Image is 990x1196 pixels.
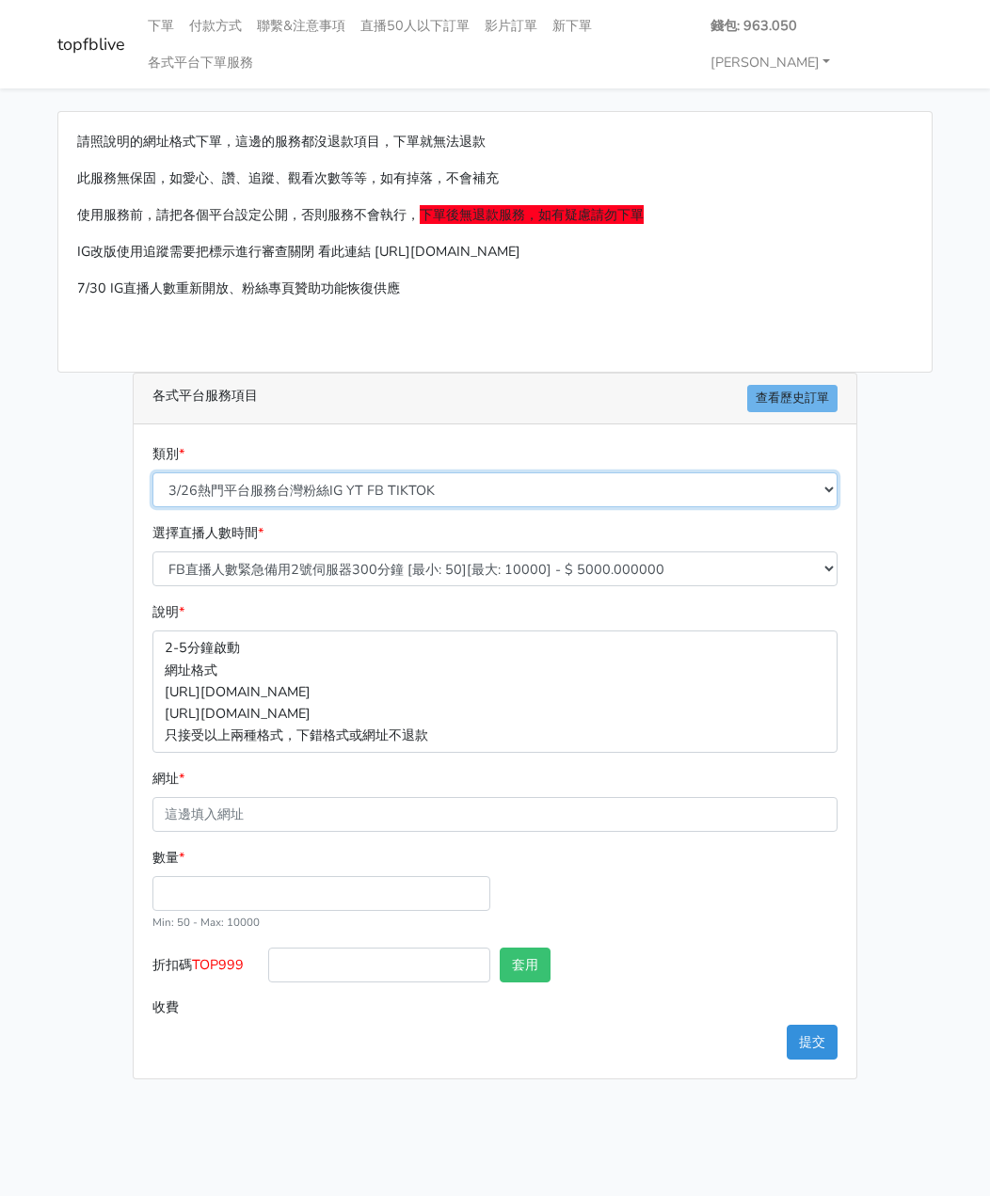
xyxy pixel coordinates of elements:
p: 請照說明的網址格式下單，這邊的服務都沒退款項目，下單就無法退款 [77,131,913,152]
p: 7/30 IG直播人數重新開放、粉絲專頁贊助功能恢復供應 [77,278,913,299]
label: 收費 [148,990,263,1025]
a: 付款方式 [182,8,249,44]
a: 直播50人以下訂單 [353,8,477,44]
input: 這邊填入網址 [152,797,838,832]
button: 提交 [787,1025,838,1060]
a: 各式平台下單服務 [140,44,261,81]
label: 類別 [152,443,184,465]
label: 數量 [152,847,184,869]
a: 新下單 [545,8,599,44]
a: 查看歷史訂單 [747,385,838,412]
button: 套用 [500,948,551,982]
a: 錢包: 963.050 [703,8,805,44]
label: 說明 [152,601,184,623]
p: 使用服務前，請把各個平台設定公開，否則服務不會執行， [77,204,913,226]
p: 2-5分鐘啟動 網址格式 [URL][DOMAIN_NAME] [URL][DOMAIN_NAME] 只接受以上兩種格式，下錯格式或網址不退款 [152,630,838,752]
a: 下單 [140,8,182,44]
a: [PERSON_NAME] [703,44,838,81]
span: 下單後無退款服務，如有疑慮請勿下單 [420,205,644,224]
span: TOP999 [192,955,244,974]
p: 此服務無保固，如愛心、讚、追蹤、觀看次數等等，如有掉落，不會補充 [77,167,913,189]
label: 折扣碼 [148,948,263,990]
div: 各式平台服務項目 [134,374,856,424]
a: 聯繫&注意事項 [249,8,353,44]
a: topfblive [57,26,125,63]
small: Min: 50 - Max: 10000 [152,915,260,930]
strong: 錢包: 963.050 [711,16,797,35]
p: IG改版使用追蹤需要把標示進行審查關閉 看此連結 [URL][DOMAIN_NAME] [77,241,913,263]
label: 網址 [152,768,184,789]
label: 選擇直播人數時間 [152,522,263,544]
a: 影片訂單 [477,8,545,44]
